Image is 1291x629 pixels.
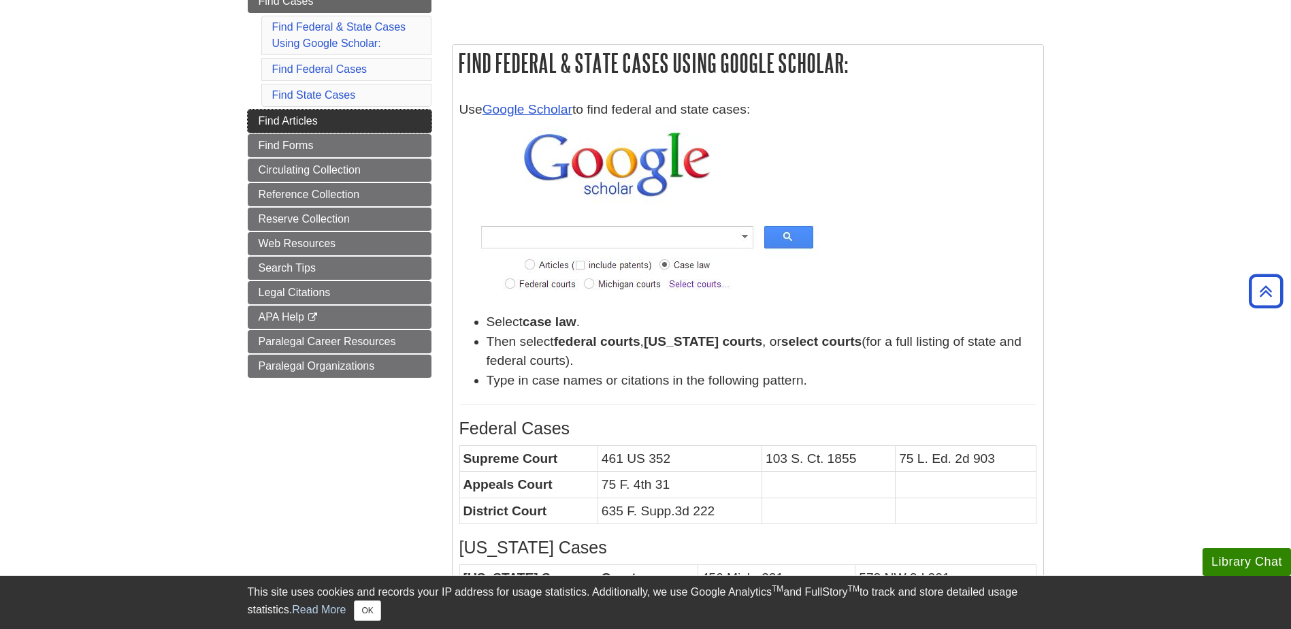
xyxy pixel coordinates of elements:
span: Web Resources [259,238,336,249]
h3: Federal Cases [459,419,1036,438]
li: Type in case names or citations in the following pattern. [487,371,1036,391]
p: Use to find federal and state cases: [459,100,1036,120]
a: Reference Collection [248,183,431,206]
span: APA Help [259,311,304,323]
sup: TM [772,584,783,594]
th: District Court [459,498,598,523]
td: 75 F. 4th 31 [598,472,762,498]
li: Then select , , or (for a full listing of state and federal courts). [487,332,1036,372]
a: Find Federal & State Cases Using Google Scholar: [272,21,406,49]
a: Paralegal Career Resources [248,330,431,353]
strong: case law [523,314,576,329]
strong: select courts [781,334,862,349]
th: Appeals Court [459,472,598,498]
th: Supreme Court [459,445,598,471]
a: Find Articles [248,110,431,133]
td: 635 F. Supp.3d 222 [598,498,762,523]
a: Reserve Collection [248,208,431,231]
a: Find Forms [248,134,431,157]
a: APA Help [248,306,431,329]
a: Paralegal Organizations [248,355,431,378]
span: Paralegal Organizations [259,360,375,372]
strong: [US_STATE] courts [644,334,762,349]
span: Legal Citations [259,287,331,298]
a: Web Resources [248,232,431,255]
a: Circulating Collection [248,159,431,182]
button: Library Chat [1203,548,1291,576]
span: Find Forms [259,140,314,151]
td: 461 US 352 [598,445,762,471]
span: Reference Collection [259,189,360,200]
span: Find Articles [259,115,318,127]
span: Search Tips [259,262,316,274]
a: Back to Top [1244,282,1288,300]
div: This site uses cookies and records your IP address for usage statistics. Additionally, we use Goo... [248,584,1044,621]
a: Read More [292,604,346,615]
a: Find Federal Cases [272,63,367,75]
span: Circulating Collection [259,164,361,176]
span: Paralegal Career Resources [259,336,396,347]
th: [US_STATE] Supreme Court [459,565,698,591]
td: 572 NW 2d 201 [855,565,1036,591]
button: Close [354,600,380,621]
td: 103 S. Ct. 1855 [762,445,895,471]
h2: Find Federal & State Cases Using Google Scholar: [453,45,1043,81]
a: Legal Citations [248,281,431,304]
td: 75 L. Ed. 2d 903 [896,445,1036,471]
i: This link opens in a new window [307,313,318,322]
sup: TM [848,584,860,594]
h3: [US_STATE] Cases [459,538,1036,558]
span: Reserve Collection [259,213,350,225]
a: Find State Cases [272,89,356,101]
a: Google Scholar [483,102,572,116]
a: Search Tips [248,257,431,280]
td: 456 Mich. 331 [698,565,855,591]
strong: federal courts [554,334,640,349]
li: Select . [487,312,1036,332]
